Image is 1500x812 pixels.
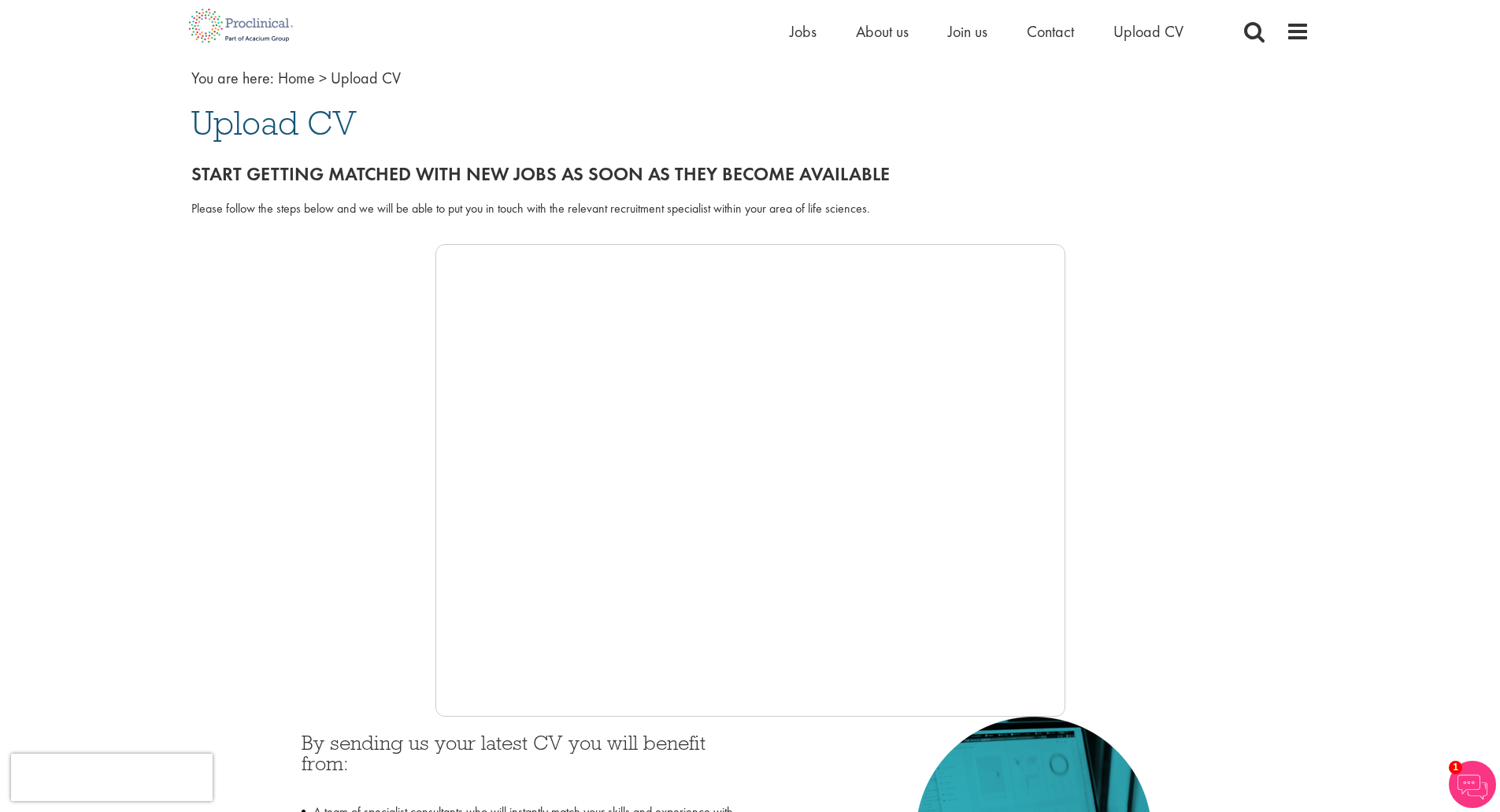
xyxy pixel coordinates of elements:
span: > [319,68,327,88]
span: You are here: [191,68,274,88]
iframe: reCAPTCHA [11,754,213,801]
a: Join us [948,21,987,42]
h2: Start getting matched with new jobs as soon as they become available [191,164,1309,184]
span: Upload CV [191,102,357,144]
h3: By sending us your latest CV you will benefit from: [302,732,739,795]
span: Upload CV [331,68,401,88]
a: breadcrumb link [278,68,315,88]
span: 1 [1449,761,1462,774]
a: About us [856,21,909,42]
a: Jobs [790,21,817,42]
img: Chatbot [1449,761,1496,808]
a: Contact [1027,21,1074,42]
a: Upload CV [1113,21,1183,42]
div: Please follow the steps below and we will be able to put you in touch with the relevant recruitme... [191,200,1309,218]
